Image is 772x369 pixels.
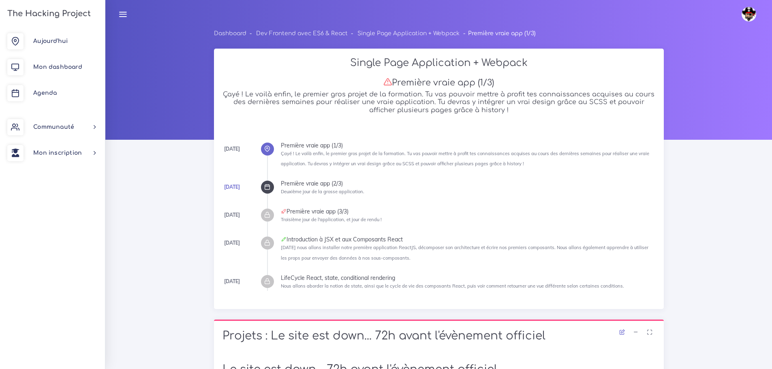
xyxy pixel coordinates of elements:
[281,151,649,166] small: Çayé ! Le voilà enfin, le premier gros projet de la formation. Tu vas pouvoir mettre à profit tes...
[33,38,68,44] span: Aujourd'hui
[224,145,240,154] div: [DATE]
[224,239,240,247] div: [DATE]
[33,64,82,70] span: Mon dashboard
[281,217,382,222] small: Troisième jour de l'application, et jour de rendu !
[281,245,648,260] small: [DATE] nous allons installer notre première application ReactJS, décomposer son architecture et é...
[460,28,535,38] li: Première vraie app (1/3)
[33,124,74,130] span: Communauté
[281,189,364,194] small: Deuxième jour de la grosse application.
[214,30,246,36] a: Dashboard
[281,181,655,186] div: Première vraie app (2/3)
[224,277,240,286] div: [DATE]
[224,184,240,190] a: [DATE]
[224,211,240,220] div: [DATE]
[256,30,348,36] a: Dev Frontend avec ES6 & React
[281,143,655,148] div: Première vraie app (1/3)
[222,57,655,69] h2: Single Page Application + Webpack
[222,77,655,88] h3: Première vraie app (1/3)
[222,91,655,114] h5: Çayé ! Le voilà enfin, le premier gros projet de la formation. Tu vas pouvoir mettre à profit tes...
[222,329,655,343] h1: Projets : Le site est down... 72h avant l'évènement officiel
[281,209,655,214] div: Première vraie app (3/3)
[281,237,655,242] div: Introduction à JSX et aux Composants React
[33,150,82,156] span: Mon inscription
[5,9,91,18] h3: The Hacking Project
[281,275,655,281] div: LifeCycle React, state, conditional rendering
[742,7,756,21] img: avatar
[33,90,57,96] span: Agenda
[357,30,460,36] a: Single Page Application + Webpack
[281,283,624,289] small: Nous allons aborder la notion de state, ainsi que le cycle de vie des composants React, puis voir...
